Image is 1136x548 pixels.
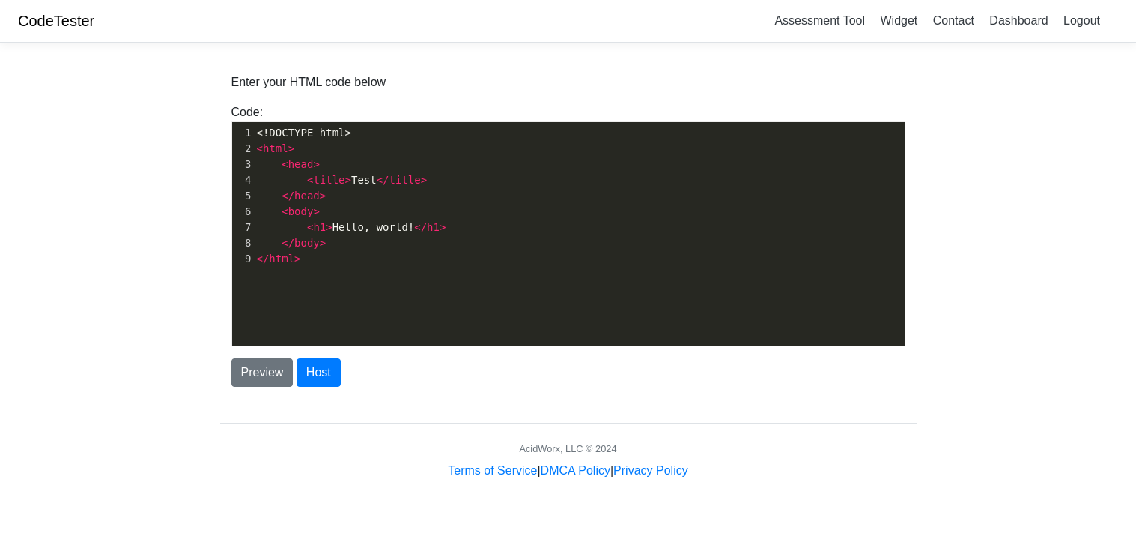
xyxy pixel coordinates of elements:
span: html [263,142,288,154]
span: <!DOCTYPE html> [257,127,351,139]
span: head [288,158,314,170]
span: body [288,205,314,217]
span: > [440,221,446,233]
a: Contact [927,8,980,33]
span: > [294,253,300,265]
span: head [294,190,320,202]
span: body [294,237,320,249]
div: 8 [232,235,254,251]
a: Terms of Service [448,464,537,477]
span: < [307,221,313,233]
button: Host [297,358,341,387]
span: </ [282,190,294,202]
span: </ [377,174,389,186]
span: < [282,158,288,170]
span: < [282,205,288,217]
div: | | [448,462,687,480]
div: 3 [232,157,254,172]
div: 6 [232,204,254,220]
span: title [313,174,344,186]
span: </ [414,221,427,233]
a: Privacy Policy [613,464,688,477]
span: </ [282,237,294,249]
a: Widget [874,8,923,33]
p: Enter your HTML code below [231,73,905,91]
a: Logout [1057,8,1106,33]
span: Test [257,174,428,186]
span: > [421,174,427,186]
span: > [313,158,319,170]
a: Dashboard [983,8,1054,33]
a: CodeTester [18,13,94,29]
span: h1 [427,221,440,233]
span: title [389,174,421,186]
span: < [307,174,313,186]
div: 9 [232,251,254,267]
span: </ [257,253,270,265]
span: > [288,142,294,154]
span: > [326,221,332,233]
div: Code: [220,103,917,346]
a: Assessment Tool [768,8,871,33]
div: 5 [232,188,254,204]
a: DMCA Policy [541,464,610,477]
div: 4 [232,172,254,188]
div: 7 [232,220,254,235]
span: Hello, world! [257,221,446,233]
span: < [257,142,263,154]
div: 1 [232,125,254,141]
span: > [345,174,351,186]
span: > [320,237,326,249]
div: AcidWorx, LLC © 2024 [519,442,616,456]
button: Preview [231,358,294,387]
div: 2 [232,141,254,157]
span: html [269,253,294,265]
span: h1 [313,221,326,233]
span: > [320,190,326,202]
span: > [313,205,319,217]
